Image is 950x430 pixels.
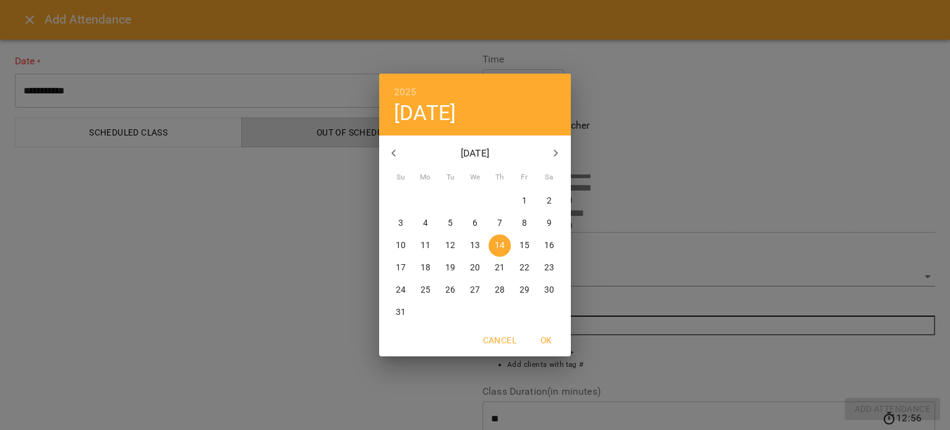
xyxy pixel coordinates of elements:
button: 17 [390,257,412,279]
button: Cancel [478,329,521,351]
button: 10 [390,234,412,257]
p: 27 [470,284,480,296]
button: 2 [538,190,560,212]
button: 14 [489,234,511,257]
p: 3 [398,217,403,230]
p: 28 [495,284,505,296]
p: 24 [396,284,406,296]
p: 5 [448,217,453,230]
p: 17 [396,262,406,274]
p: 7 [497,217,502,230]
button: 4 [414,212,437,234]
p: 21 [495,262,505,274]
span: Mo [414,171,437,184]
p: 31 [396,306,406,319]
button: 13 [464,234,486,257]
p: 6 [473,217,477,230]
button: 2025 [394,84,417,101]
button: OK [526,329,566,351]
span: We [464,171,486,184]
button: 26 [439,279,461,301]
p: 11 [421,239,430,252]
button: 23 [538,257,560,279]
button: 16 [538,234,560,257]
p: 10 [396,239,406,252]
button: 31 [390,301,412,324]
p: 29 [520,284,529,296]
p: [DATE] [409,146,542,161]
p: 26 [445,284,455,296]
button: 18 [414,257,437,279]
button: 3 [390,212,412,234]
button: 30 [538,279,560,301]
p: 22 [520,262,529,274]
p: 23 [544,262,554,274]
button: 24 [390,279,412,301]
button: 12 [439,234,461,257]
button: 19 [439,257,461,279]
span: Fr [513,171,536,184]
p: 8 [522,217,527,230]
span: Th [489,171,511,184]
button: 25 [414,279,437,301]
button: 27 [464,279,486,301]
button: 1 [513,190,536,212]
button: [DATE] [394,100,456,126]
p: 14 [495,239,505,252]
button: 11 [414,234,437,257]
button: 5 [439,212,461,234]
p: 2 [547,195,552,207]
span: Su [390,171,412,184]
span: Cancel [483,333,516,348]
span: Tu [439,171,461,184]
p: 15 [520,239,529,252]
p: 20 [470,262,480,274]
button: 9 [538,212,560,234]
button: 29 [513,279,536,301]
p: 12 [445,239,455,252]
button: 20 [464,257,486,279]
button: 8 [513,212,536,234]
button: 7 [489,212,511,234]
p: 13 [470,239,480,252]
p: 16 [544,239,554,252]
span: OK [531,333,561,348]
button: 15 [513,234,536,257]
p: 9 [547,217,552,230]
p: 30 [544,284,554,296]
button: 22 [513,257,536,279]
p: 18 [421,262,430,274]
p: 1 [522,195,527,207]
button: 28 [489,279,511,301]
p: 25 [421,284,430,296]
span: Sa [538,171,560,184]
button: 21 [489,257,511,279]
p: 4 [423,217,428,230]
p: 19 [445,262,455,274]
button: 6 [464,212,486,234]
